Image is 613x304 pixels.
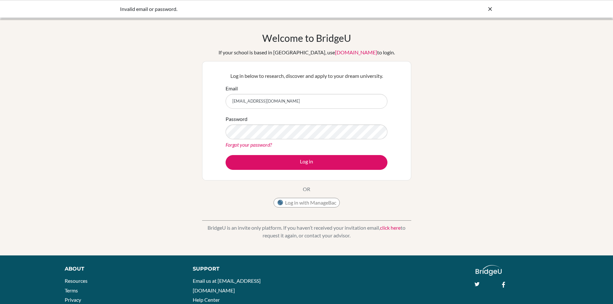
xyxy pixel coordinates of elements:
[226,155,387,170] button: Log in
[65,287,78,293] a: Terms
[65,265,178,273] div: About
[65,278,88,284] a: Resources
[226,142,272,148] a: Forgot your password?
[218,49,395,56] div: If your school is based in [GEOGRAPHIC_DATA], use to login.
[476,265,502,276] img: logo_white@2x-f4f0deed5e89b7ecb1c2cc34c3e3d731f90f0f143d5ea2071677605dd97b5244.png
[120,5,397,13] div: Invalid email or password.
[226,72,387,80] p: Log in below to research, discover and apply to your dream university.
[226,85,238,92] label: Email
[274,198,340,207] button: Log in with ManageBac
[193,278,261,293] a: Email us at [EMAIL_ADDRESS][DOMAIN_NAME]
[65,297,81,303] a: Privacy
[202,224,411,239] p: BridgeU is an invite only platform. If you haven’t received your invitation email, to request it ...
[226,115,247,123] label: Password
[380,225,401,231] a: click here
[262,32,351,44] h1: Welcome to BridgeU
[193,265,299,273] div: Support
[303,185,310,193] p: OR
[335,49,377,55] a: [DOMAIN_NAME]
[193,297,220,303] a: Help Center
